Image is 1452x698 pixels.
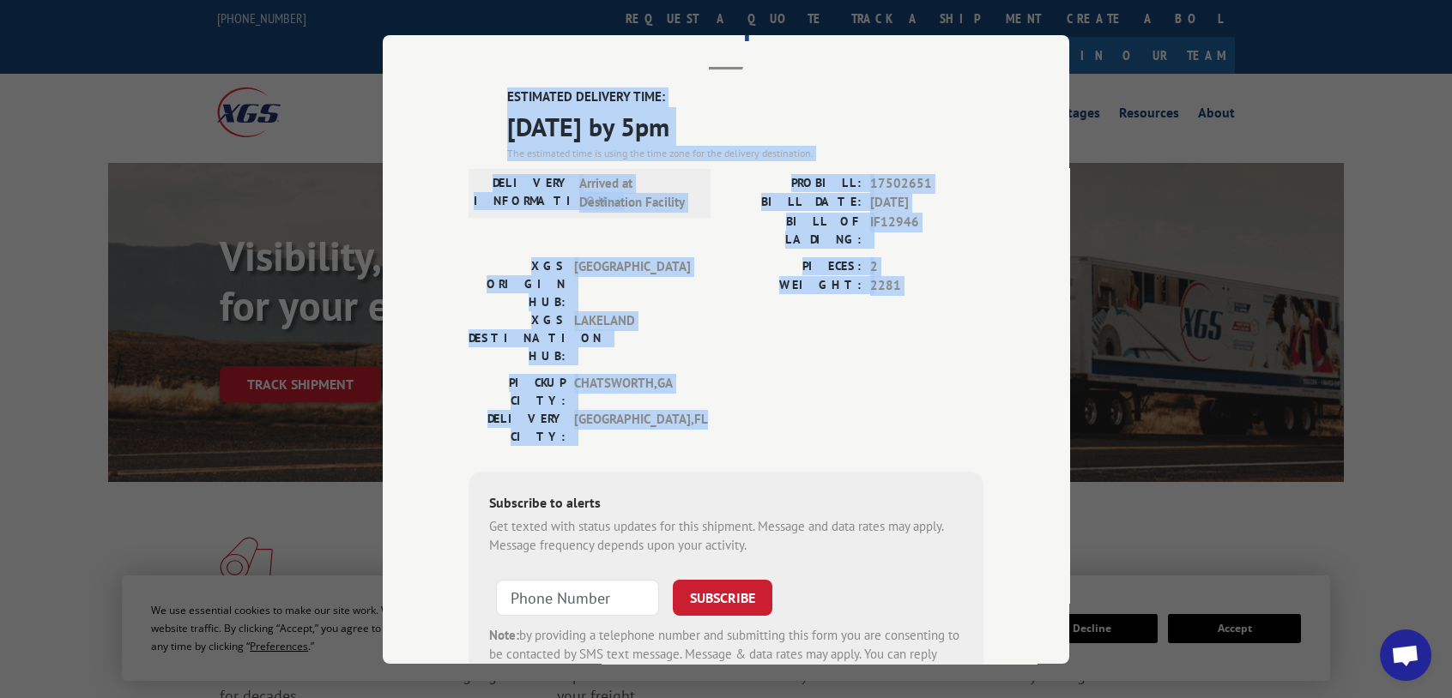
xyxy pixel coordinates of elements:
[870,276,983,296] span: 2281
[726,212,862,248] label: BILL OF LADING:
[489,516,963,555] div: Get texted with status updates for this shipment. Message and data rates may apply. Message frequ...
[474,173,571,212] label: DELIVERY INFORMATION:
[870,212,983,248] span: IF12946
[574,256,690,310] span: [GEOGRAPHIC_DATA]
[507,106,983,145] span: [DATE] by 5pm
[469,409,566,445] label: DELIVERY CITY:
[574,409,690,445] span: [GEOGRAPHIC_DATA] , FL
[496,579,659,615] input: Phone Number
[469,256,566,310] label: XGS ORIGIN HUB:
[726,256,862,276] label: PIECES:
[726,276,862,296] label: WEIGHT:
[469,12,983,45] h2: Track Shipment
[726,193,862,213] label: BILL DATE:
[574,310,690,364] span: LAKELAND
[870,193,983,213] span: [DATE]
[574,373,690,409] span: CHATSWORTH , GA
[489,626,519,642] strong: Note:
[489,625,963,683] div: by providing a telephone number and submitting this form you are consenting to be contacted by SM...
[726,173,862,193] label: PROBILL:
[870,173,983,193] span: 17502651
[870,256,983,276] span: 2
[1380,629,1431,681] div: Open chat
[579,173,695,212] span: Arrived at Destination Facility
[469,373,566,409] label: PICKUP CITY:
[507,145,983,160] div: The estimated time is using the time zone for the delivery destination.
[673,579,772,615] button: SUBSCRIBE
[489,491,963,516] div: Subscribe to alerts
[507,87,983,107] label: ESTIMATED DELIVERY TIME:
[469,310,566,364] label: XGS DESTINATION HUB:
